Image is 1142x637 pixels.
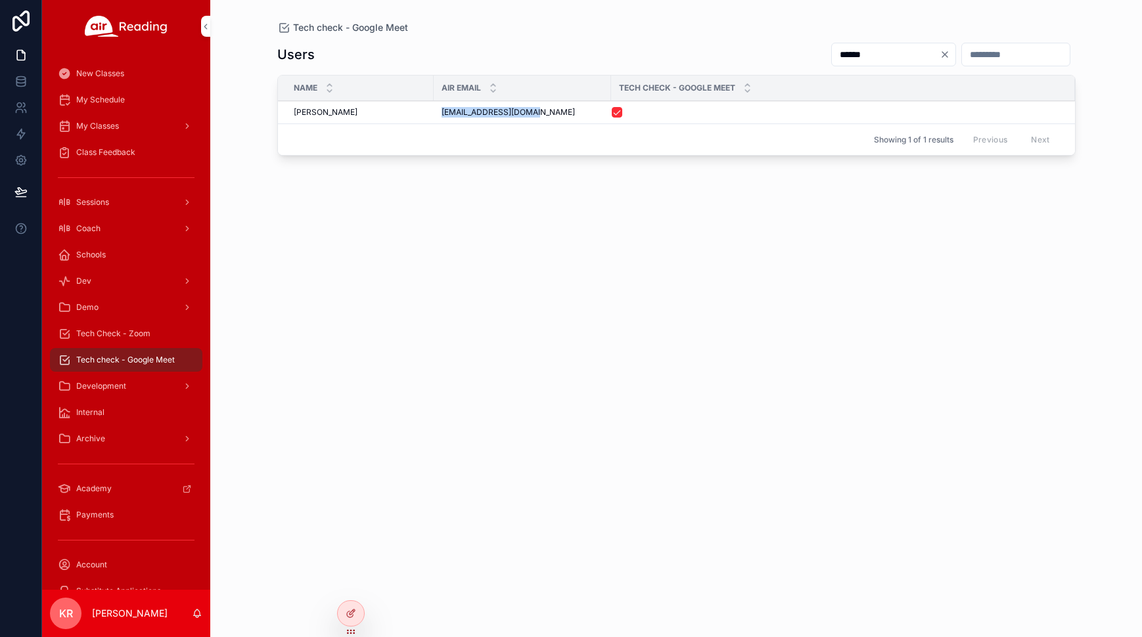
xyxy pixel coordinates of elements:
a: Class Feedback [50,141,202,164]
span: Account [76,560,107,570]
span: Archive [76,433,105,444]
span: Payments [76,510,114,520]
a: Account [50,553,202,577]
span: Tech Check - Zoom [76,328,150,339]
span: Air Email [442,83,481,93]
a: New Classes [50,62,202,85]
span: Tech Check - Google Meet [619,83,735,93]
a: Sessions [50,190,202,214]
a: Substitute Applications [50,579,202,603]
span: Name [294,83,317,93]
span: Demo [76,302,99,313]
a: Archive [50,427,202,450]
span: Sessions [76,197,109,208]
a: Tech check - Google Meet [50,348,202,372]
a: Internal [50,401,202,424]
span: [EMAIL_ADDRESS][DOMAIN_NAME] [442,107,575,118]
span: Showing 1 of 1 results [874,135,953,145]
a: My Schedule [50,88,202,112]
span: Development [76,381,126,391]
span: Class Feedback [76,147,135,158]
a: Payments [50,503,202,527]
a: Development [50,374,202,398]
span: My Schedule [76,95,125,105]
h1: Users [277,45,315,64]
span: [PERSON_NAME] [294,107,357,118]
a: Tech Check - Zoom [50,322,202,345]
p: [PERSON_NAME] [92,607,168,620]
span: My Classes [76,121,119,131]
span: Schools [76,250,106,260]
div: scrollable content [42,53,210,590]
img: App logo [85,16,168,37]
span: Tech check - Google Meet [293,21,408,34]
a: Dev [50,269,202,293]
a: Tech check - Google Meet [277,21,408,34]
a: Demo [50,296,202,319]
span: New Classes [76,68,124,79]
a: My Classes [50,114,202,138]
span: Substitute Applications [76,586,161,596]
span: Academy [76,483,112,494]
a: Coach [50,217,202,240]
span: Coach [76,223,101,234]
span: Tech check - Google Meet [76,355,175,365]
span: KR [59,605,73,621]
span: Internal [76,407,104,418]
a: Academy [50,477,202,500]
button: Clear [940,49,955,60]
a: Schools [50,243,202,267]
span: Dev [76,276,91,286]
